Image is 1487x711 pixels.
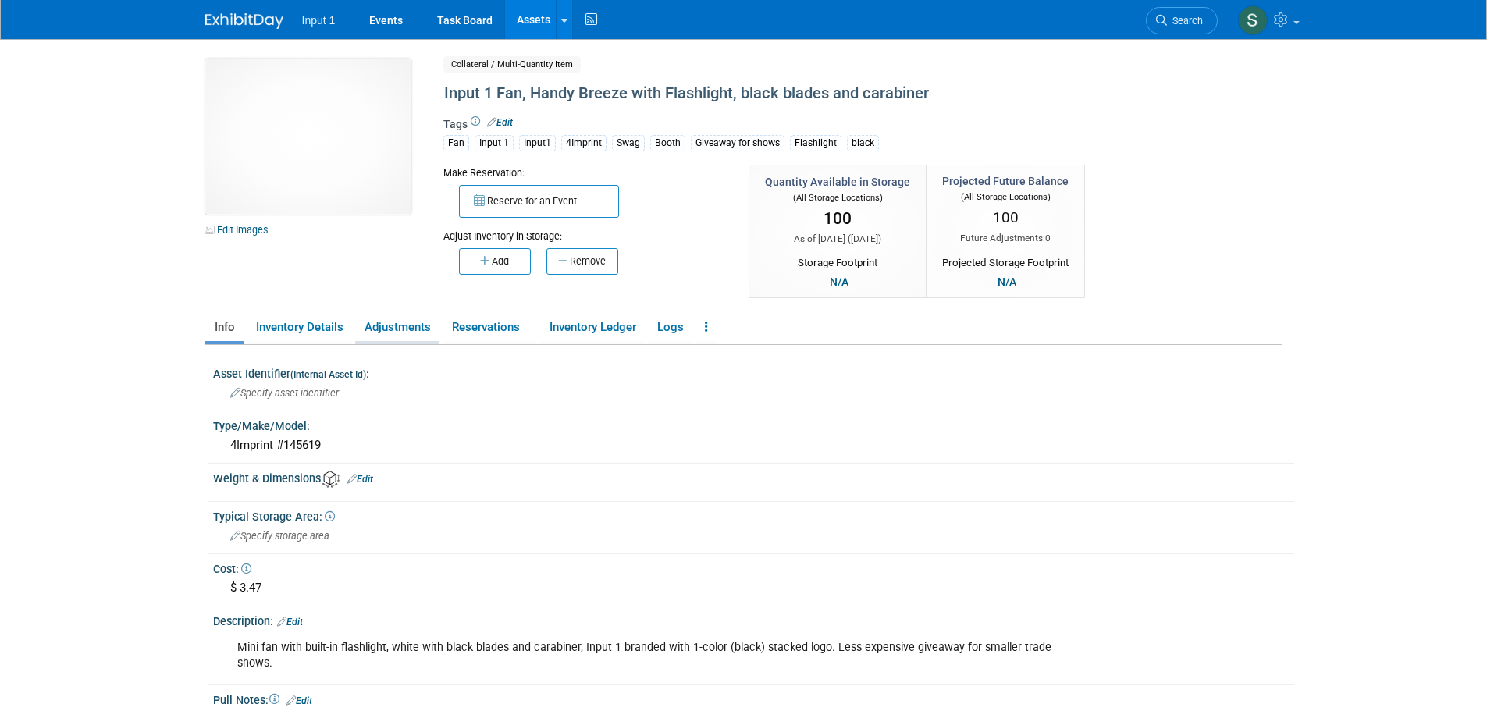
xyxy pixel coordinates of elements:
[612,135,645,151] div: Swag
[824,209,852,228] span: 100
[347,474,373,485] a: Edit
[213,362,1294,382] div: Asset Identifier :
[213,467,1294,488] div: Weight & Dimensions
[942,189,1069,204] div: (All Storage Locations)
[230,387,339,399] span: Specify asset identifier
[540,314,645,341] a: Inventory Ledger
[225,576,1282,600] div: $ 3.47
[213,414,1294,434] div: Type/Make/Model:
[790,135,841,151] div: Flashlight
[247,314,352,341] a: Inventory Details
[1167,15,1203,27] span: Search
[546,248,618,275] button: Remove
[459,248,531,275] button: Add
[765,233,910,246] div: As of [DATE] ( )
[443,135,469,151] div: Fan
[648,314,692,341] a: Logs
[765,190,910,204] div: (All Storage Locations)
[205,13,283,29] img: ExhibitDay
[942,251,1069,271] div: Projected Storage Footprint
[230,530,329,542] span: Specify storage area
[205,59,411,215] img: View Images
[322,471,340,488] img: Asset Weight and Dimensions
[519,135,556,151] div: Input1
[205,314,244,341] a: Info
[355,314,439,341] a: Adjustments
[942,173,1069,189] div: Projected Future Balance
[765,174,910,190] div: Quantity Available in Storage
[225,433,1282,457] div: 4Imprint #145619
[443,218,726,244] div: Adjust Inventory in Storage:
[993,208,1019,226] span: 100
[487,117,513,128] a: Edit
[443,56,581,73] span: Collateral / Multi-Quantity Item
[847,135,879,151] div: black
[765,251,910,271] div: Storage Footprint
[226,632,1090,679] div: Mini fan with built-in flashlight, white with black blades and carabiner, Input 1 branded with 1-...
[213,688,1294,709] div: Pull Notes:
[439,80,1154,108] div: Input 1 Fan, Handy Breeze with Flashlight, black blades and carabiner
[475,135,514,151] div: Input 1
[213,510,335,523] span: Typical Storage Area:
[443,314,537,341] a: Reservations
[286,695,312,706] a: Edit
[1045,233,1051,244] span: 0
[825,273,853,290] div: N/A
[650,135,685,151] div: Booth
[1146,7,1218,34] a: Search
[213,557,1294,577] div: Cost:
[691,135,784,151] div: Giveaway for shows
[851,233,878,244] span: [DATE]
[290,369,366,380] small: (Internal Asset Id)
[993,273,1021,290] div: N/A
[302,14,336,27] span: Input 1
[459,185,619,218] button: Reserve for an Event
[443,116,1154,162] div: Tags
[443,165,726,180] div: Make Reservation:
[1238,5,1268,35] img: Susan Stout
[561,135,607,151] div: 4Imprint
[213,610,1294,630] div: Description:
[277,617,303,627] a: Edit
[205,220,275,240] a: Edit Images
[942,232,1069,245] div: Future Adjustments:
